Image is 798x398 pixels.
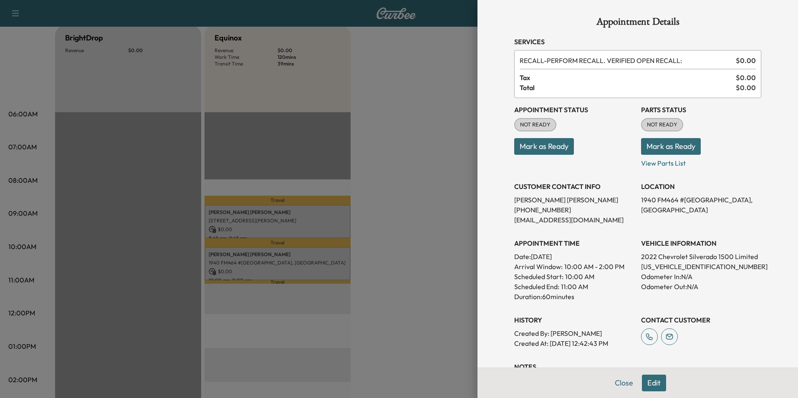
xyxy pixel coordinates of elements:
[641,272,761,282] p: Odometer In: N/A
[514,362,761,372] h3: NOTES
[641,252,761,262] p: 2022 Chevrolet Silverado 1500 Limited
[641,155,761,168] p: View Parts List
[736,55,756,65] span: $ 0.00
[609,375,639,391] button: Close
[641,195,761,215] p: 1940 FM464 #[GEOGRAPHIC_DATA], [GEOGRAPHIC_DATA]
[565,272,594,282] p: 10:00 AM
[641,181,761,191] h3: LOCATION
[514,181,634,191] h3: CUSTOMER CONTACT INFO
[641,138,701,155] button: Mark as Ready
[641,262,761,272] p: [US_VEHICLE_IDENTIFICATION_NUMBER]
[514,195,634,205] p: [PERSON_NAME] [PERSON_NAME]
[514,328,634,338] p: Created By : [PERSON_NAME]
[642,121,682,129] span: NOT READY
[514,238,634,248] h3: APPOINTMENT TIME
[641,105,761,115] h3: Parts Status
[514,17,761,30] h1: Appointment Details
[561,282,588,292] p: 11:00 AM
[520,83,736,93] span: Total
[514,105,634,115] h3: Appointment Status
[515,121,556,129] span: NOT READY
[520,73,736,83] span: Tax
[564,262,624,272] span: 10:00 AM - 2:00 PM
[641,238,761,248] h3: VEHICLE INFORMATION
[514,215,634,225] p: [EMAIL_ADDRESS][DOMAIN_NAME]
[514,338,634,348] p: Created At : [DATE] 12:42:43 PM
[736,73,756,83] span: $ 0.00
[514,272,563,282] p: Scheduled Start:
[641,315,761,325] h3: CONTACT CUSTOMER
[514,205,634,215] p: [PHONE_NUMBER]
[736,83,756,93] span: $ 0.00
[514,292,634,302] p: Duration: 60 minutes
[514,315,634,325] h3: History
[642,375,666,391] button: Edit
[514,37,761,47] h3: Services
[520,55,732,65] span: PERFORM RECALL. VERIFIED OPEN RECALL:
[514,282,559,292] p: Scheduled End:
[641,282,761,292] p: Odometer Out: N/A
[514,262,634,272] p: Arrival Window:
[514,138,574,155] button: Mark as Ready
[514,252,634,262] p: Date: [DATE]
